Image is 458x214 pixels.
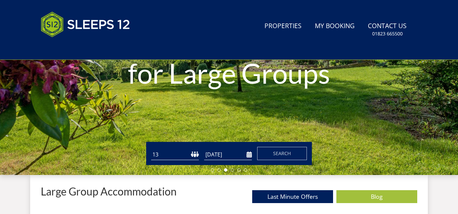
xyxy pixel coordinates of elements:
[372,30,403,37] small: 01823 665500
[41,8,130,41] img: Sleeps 12
[37,45,107,51] iframe: Customer reviews powered by Trustpilot
[336,190,417,203] a: Blog
[41,186,177,197] p: Large Group Accommodation
[273,150,291,156] span: Search
[365,19,409,40] a: Contact Us01823 665500
[257,147,307,160] button: Search
[204,149,252,160] input: Arrival Date
[262,19,304,34] a: Properties
[312,19,357,34] a: My Booking
[252,190,333,203] a: Last Minute Offers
